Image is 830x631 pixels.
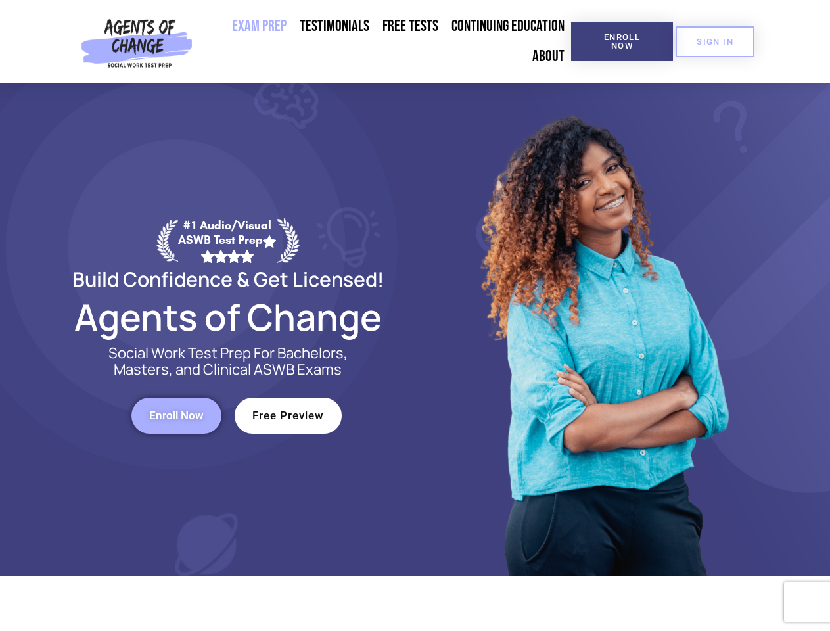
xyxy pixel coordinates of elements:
a: Testimonials [293,11,376,41]
span: Enroll Now [592,33,652,50]
p: Social Work Test Prep For Bachelors, Masters, and Clinical ASWB Exams [93,345,363,378]
h2: Build Confidence & Get Licensed! [41,269,415,289]
nav: Menu [198,11,571,72]
a: Enroll Now [571,22,673,61]
a: Free Tests [376,11,445,41]
a: Enroll Now [131,398,221,434]
a: Exam Prep [225,11,293,41]
span: Enroll Now [149,410,204,421]
a: Free Preview [235,398,342,434]
span: SIGN IN [697,37,733,46]
div: #1 Audio/Visual ASWB Test Prep [178,218,277,262]
a: Continuing Education [445,11,571,41]
img: Website Image 1 (1) [471,83,734,576]
a: About [526,41,571,72]
a: SIGN IN [676,26,754,57]
h2: Agents of Change [41,302,415,332]
span: Free Preview [252,410,324,421]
